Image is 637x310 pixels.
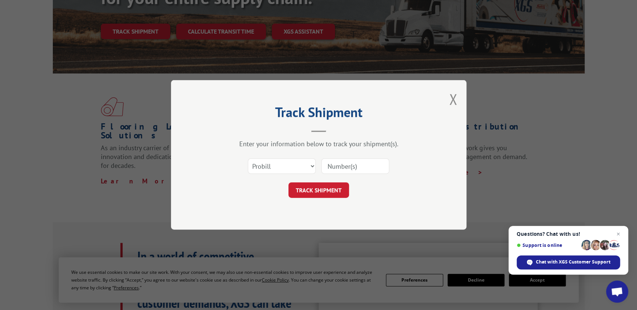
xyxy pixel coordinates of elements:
div: Enter your information below to track your shipment(s). [208,140,429,148]
span: Chat with XGS Customer Support [536,259,610,265]
div: Open chat [606,280,628,303]
button: TRACK SHIPMENT [288,183,349,198]
h2: Track Shipment [208,107,429,121]
button: Close modal [449,89,457,109]
div: Chat with XGS Customer Support [517,255,620,269]
span: Support is online [517,242,579,248]
input: Number(s) [321,159,389,174]
span: Questions? Chat with us! [517,231,620,237]
span: Close chat [614,230,623,238]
